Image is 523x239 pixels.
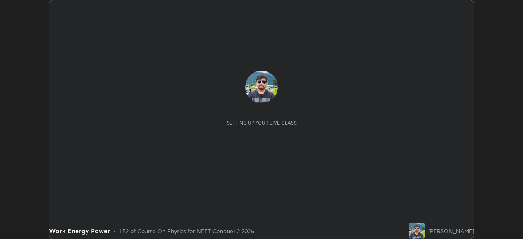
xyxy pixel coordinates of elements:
[428,227,474,235] div: [PERSON_NAME]
[245,71,278,103] img: b94a4ccbac2546dc983eb2139155ff30.jpg
[227,120,297,126] div: Setting up your live class
[113,227,116,235] div: •
[119,227,254,235] div: L52 of Course On Physics for NEET Conquer 2 2026
[409,223,425,239] img: b94a4ccbac2546dc983eb2139155ff30.jpg
[49,226,110,236] div: Work Energy Power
